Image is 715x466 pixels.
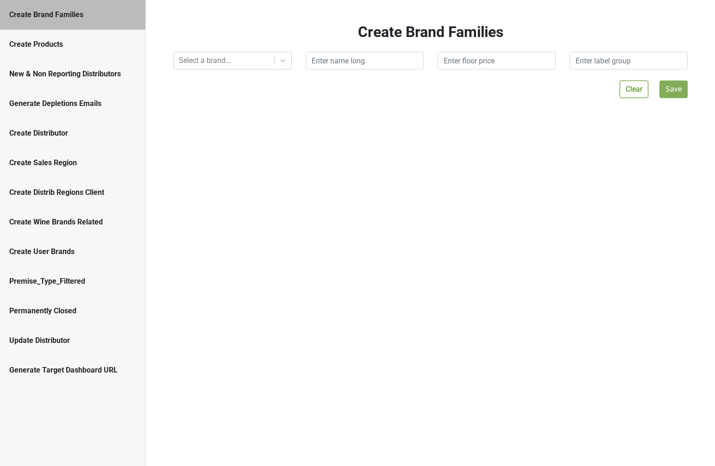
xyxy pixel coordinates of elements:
input: Enter label group [570,52,688,69]
div: Premise_Type_Filtered [9,276,136,287]
div: Create Sales Region [9,157,136,168]
h2: Create Brand Families [174,23,688,41]
div: Create User Brands [9,246,136,257]
div: Create Products [9,39,136,50]
div: Create Distrib Regions Client [9,187,136,198]
div: Create Distributor [9,128,136,139]
div: Generate Depletions Emails [9,98,136,109]
div: Permanently Closed [9,305,136,317]
button: Save [659,81,688,98]
div: Update Distributor [9,335,136,346]
input: Enter name long [306,52,424,69]
div: Create Wine Brands Related [9,217,136,228]
input: Enter floor price [438,52,556,69]
div: Create Brand Families [9,9,136,20]
div: New & Non Reporting Distributors [9,68,136,80]
button: Clear [620,81,648,98]
div: Generate Target Dashboard URL [9,365,136,376]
